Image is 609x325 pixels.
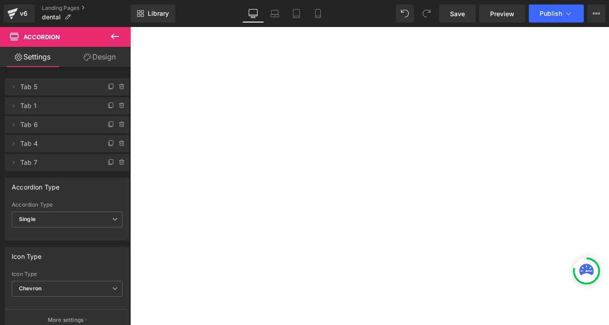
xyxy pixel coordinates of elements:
[12,271,123,277] div: Icon Type
[418,5,436,23] button: Redo
[529,5,584,23] button: Publish
[479,5,525,23] a: Preview
[490,9,514,18] span: Preview
[131,5,175,23] a: New Library
[48,316,84,324] p: More settings
[12,202,123,208] div: Accordion Type
[264,5,286,23] a: Laptop
[12,248,42,260] div: Icon Type
[20,97,96,114] span: Tab 1
[578,294,600,316] iframe: Intercom live chat
[4,5,35,23] a: v6
[450,9,465,18] span: Save
[19,285,41,292] b: Chevron
[20,154,96,171] span: Tab 7
[42,14,61,21] span: dental
[23,33,60,41] span: Accordion
[20,135,96,152] span: Tab 4
[242,5,264,23] a: Desktop
[540,10,562,17] span: Publish
[20,116,96,133] span: Tab 6
[20,78,96,95] span: Tab 5
[18,8,29,19] div: v6
[12,178,60,191] div: Accordion Type
[396,5,414,23] button: Undo
[67,47,132,67] a: Design
[286,5,307,23] a: Tablet
[148,9,169,18] span: Library
[587,5,605,23] button: More
[307,5,329,23] a: Mobile
[42,5,131,12] a: Landing Pages
[19,216,36,222] b: Single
